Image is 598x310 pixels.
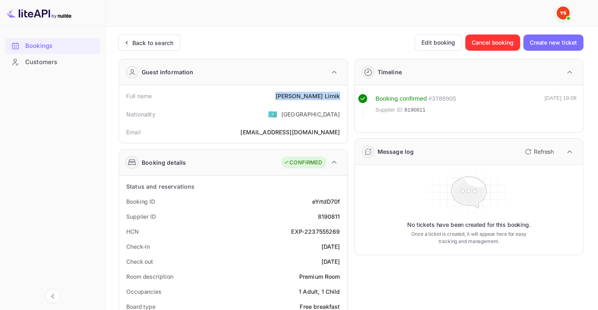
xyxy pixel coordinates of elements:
[126,93,152,99] ya-tr-span: Full name
[299,288,340,295] ya-tr-span: 1 Adult, 1 Child
[25,41,52,51] ya-tr-span: Bookings
[291,228,340,235] ya-tr-span: EXP-2237555269
[421,38,455,47] ya-tr-span: Edit booking
[317,212,340,221] div: 8190811
[404,107,425,113] ya-tr-span: 8190811
[378,69,402,75] ya-tr-span: Timeline
[268,110,277,118] ya-tr-span: 🇰🇿
[472,38,514,47] ya-tr-span: Cancel booking
[523,34,583,51] button: Create new ticket
[312,198,340,205] ya-tr-span: eYrtdD70f
[126,273,173,280] ya-tr-span: Room description
[322,257,340,266] div: [DATE]
[378,148,414,155] ya-tr-span: Message log
[126,111,155,118] ya-tr-span: Nationality
[399,95,427,102] ya-tr-span: confirmed
[300,303,340,310] ya-tr-span: Free breakfast
[126,243,150,250] ya-tr-span: Check-in
[126,288,162,295] ya-tr-span: Occupancies
[126,303,155,310] ya-tr-span: Board type
[126,183,194,190] ya-tr-span: Status and reservations
[45,289,60,304] button: Collapse navigation
[5,54,100,70] div: Customers
[5,38,100,53] a: Bookings
[414,34,462,51] button: Edit booking
[126,198,155,205] ya-tr-span: Booking ID
[407,221,531,229] ya-tr-span: No tickets have been created for this booking.
[142,68,194,76] ya-tr-span: Guest information
[126,258,153,265] ya-tr-span: Check out
[544,95,576,101] ya-tr-span: [DATE] 19:08
[376,107,404,113] ya-tr-span: Supplier ID:
[557,6,570,19] img: Yandex Support
[240,129,340,136] ya-tr-span: [EMAIL_ADDRESS][DOMAIN_NAME]
[5,54,100,69] a: Customers
[132,39,173,46] ya-tr-span: Back to search
[322,242,340,251] div: [DATE]
[6,6,71,19] img: LiteAPI logo
[428,94,456,103] div: # 3788905
[325,93,340,99] ya-tr-span: Lirnik
[376,95,398,102] ya-tr-span: Booking
[520,145,557,158] button: Refresh
[5,38,100,54] div: Bookings
[126,129,140,136] ya-tr-span: Email
[142,158,186,167] ya-tr-span: Booking details
[126,228,139,235] ya-tr-span: HCN
[25,58,57,67] ya-tr-span: Customers
[275,93,323,99] ya-tr-span: [PERSON_NAME]
[534,148,554,155] ya-tr-span: Refresh
[299,273,340,280] ya-tr-span: Premium Room
[289,159,322,167] ya-tr-span: CONFIRMED
[530,38,577,47] ya-tr-span: Create new ticket
[268,107,277,121] span: United States
[126,213,156,220] ya-tr-span: Supplier ID
[281,111,340,118] ya-tr-span: [GEOGRAPHIC_DATA]
[408,230,530,245] ya-tr-span: Once a ticket is created, it will appear here for easy tracking and management.
[465,34,520,51] button: Cancel booking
